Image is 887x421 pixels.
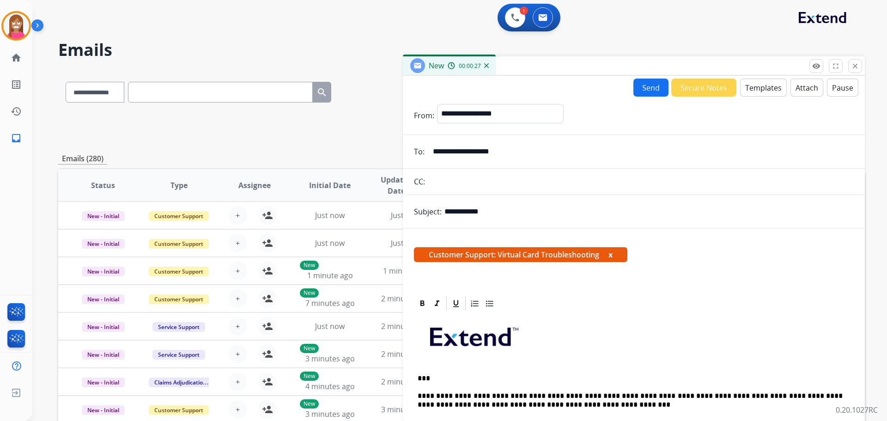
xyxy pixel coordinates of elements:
span: + [236,265,240,276]
mat-icon: close [851,62,859,70]
span: New - Initial [82,405,125,415]
span: 3 minutes ago [305,409,355,419]
button: Pause [827,79,858,97]
span: 1 minute ago [307,270,353,281]
p: Emails (280) [58,153,107,165]
span: + [236,293,240,304]
mat-icon: person_add [262,348,273,360]
mat-icon: person_add [262,210,273,221]
span: Assignee [238,180,271,191]
p: New [300,261,319,270]
span: New - Initial [82,322,125,332]
div: 1 [520,6,528,15]
button: Secure Notes [671,79,736,97]
mat-icon: person_add [262,265,273,276]
span: New - Initial [82,294,125,304]
span: Status [91,180,115,191]
button: + [229,206,247,225]
span: Customer Support [149,211,209,221]
span: Updated Date [376,174,418,196]
span: Service Support [152,350,205,360]
p: Subject: [414,206,442,217]
span: 4 minutes ago [305,381,355,391]
p: New [300,399,319,409]
span: Just now [391,210,420,220]
div: Ordered List [468,297,482,311]
span: + [236,238,240,249]
mat-icon: person_add [262,293,273,304]
mat-icon: person_add [262,321,273,332]
p: From: [414,110,434,121]
span: Customer Support [149,239,209,249]
div: Underline [449,297,463,311]
div: Italic [430,297,444,311]
button: + [229,400,247,419]
span: + [236,321,240,332]
span: + [236,376,240,387]
span: New - Initial [82,239,125,249]
button: Send [633,79,668,97]
p: CC: [414,176,425,187]
p: New [300,288,319,298]
span: Service Support [152,322,205,332]
button: Templates [740,79,787,97]
mat-icon: list_alt [11,79,22,90]
span: Type [170,180,188,191]
span: New - Initial [82,378,125,387]
span: + [236,210,240,221]
span: 2 minutes ago [381,321,431,331]
span: New [429,61,444,71]
button: + [229,234,247,252]
span: Just now [315,321,345,331]
span: 2 minutes ago [381,293,431,304]
p: To: [414,146,425,157]
mat-icon: inbox [11,133,22,144]
span: + [236,348,240,360]
button: + [229,372,247,391]
p: 0.20.1027RC [836,404,878,415]
p: New [300,344,319,353]
span: + [236,404,240,415]
span: 1 minute ago [383,266,429,276]
span: 2 minutes ago [381,377,431,387]
img: avatar [3,13,29,39]
span: 3 minutes ago [381,404,431,415]
h2: Emails [58,41,865,59]
button: Attach [790,79,823,97]
mat-icon: home [11,52,22,63]
span: Just now [315,210,345,220]
span: 7 minutes ago [305,298,355,308]
mat-icon: remove_red_eye [812,62,820,70]
button: + [229,345,247,363]
mat-icon: person_add [262,376,273,387]
span: Customer Support [149,294,209,304]
span: Initial Date [309,180,351,191]
mat-icon: search [316,87,328,98]
mat-icon: person_add [262,404,273,415]
span: 00:00:27 [459,62,481,70]
span: Customer Support: Virtual Card Troubleshooting [414,247,627,262]
mat-icon: person_add [262,238,273,249]
span: Just now [315,238,345,248]
span: Claims Adjudication [149,378,212,387]
span: Customer Support [149,267,209,276]
span: New - Initial [82,211,125,221]
span: Customer Support [149,405,209,415]
span: 3 minutes ago [305,354,355,364]
div: Bold [415,297,429,311]
span: Just now [391,238,420,248]
span: 2 minutes ago [381,349,431,359]
mat-icon: fullscreen [832,62,840,70]
mat-icon: history [11,106,22,117]
span: New - Initial [82,267,125,276]
p: New [300,372,319,381]
div: Bullet List [483,297,497,311]
button: + [229,262,247,280]
span: New - Initial [82,350,125,360]
button: x [608,249,613,260]
button: + [229,317,247,336]
button: + [229,289,247,308]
